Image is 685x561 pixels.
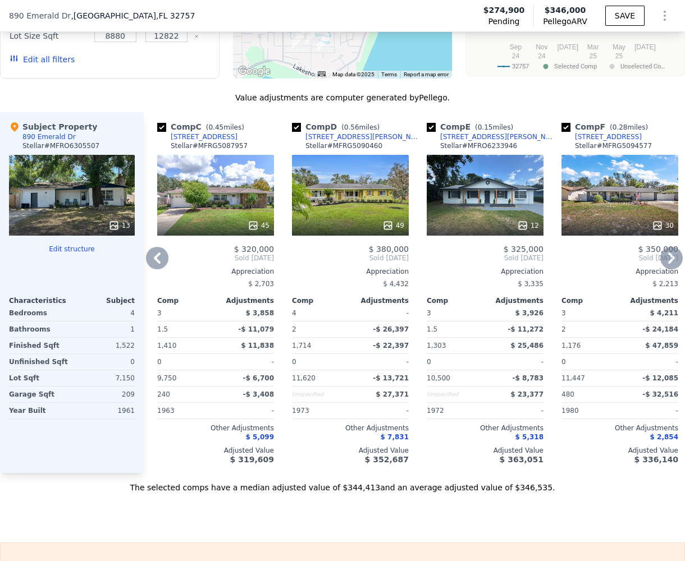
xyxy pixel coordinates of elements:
span: , FL 32757 [156,11,195,20]
div: 3651 Cactus Ln [317,33,330,52]
span: 480 [561,390,574,398]
div: Subject Property [9,121,97,132]
div: 1972 [427,403,483,419]
div: - [487,403,544,419]
div: Comp D [292,121,384,132]
div: 1963 [157,403,213,419]
span: Pellego ARV [543,16,587,27]
span: $274,900 [483,4,525,16]
span: $ 363,051 [500,455,544,464]
span: -$ 11,272 [508,325,544,333]
span: 1,410 [157,342,176,350]
text: Mar [587,43,599,51]
span: $346,000 [545,6,586,15]
span: $ 380,000 [369,245,409,254]
span: 240 [157,390,170,398]
span: -$ 13,721 [373,374,409,382]
div: Comp [561,296,620,305]
a: Open this area in Google Maps (opens a new window) [236,64,273,79]
span: Sold [DATE] [292,254,409,263]
span: 0.56 [344,123,359,131]
span: $ 47,859 [645,342,678,350]
div: Stellar # MFRO6305507 [22,141,99,150]
text: Unselected Co… [620,63,665,70]
img: Google [236,64,273,79]
div: Adjusted Value [157,446,274,455]
div: Other Adjustments [292,424,409,433]
div: - [622,403,678,419]
span: 0.45 [208,123,223,131]
span: 0.15 [478,123,493,131]
div: Stellar # MFRG5087957 [171,141,248,150]
text: May [613,43,626,51]
span: 3 [561,309,566,317]
span: $ 5,099 [246,433,274,441]
div: 45 [248,220,270,231]
div: Unspecified [292,387,348,402]
a: [STREET_ADDRESS] [157,132,238,141]
span: 1,176 [561,342,581,350]
span: ( miles) [471,123,518,131]
a: [STREET_ADDRESS][PERSON_NAME] [292,132,422,141]
div: Adjusted Value [561,446,678,455]
div: [STREET_ADDRESS] [171,132,238,141]
span: $ 320,000 [234,245,274,254]
button: Edit all filters [10,54,75,65]
text: Nov [536,43,548,51]
span: $ 325,000 [504,245,544,254]
div: Subject [72,296,135,305]
div: Unspecified [427,387,483,402]
span: 0 [427,358,431,366]
span: -$ 12,085 [642,374,678,382]
div: 4052 Lake Eleanor Dr [292,30,304,49]
div: 1.5 [427,321,483,337]
span: Pending [488,16,519,27]
div: 2 [561,321,618,337]
div: - [487,354,544,370]
div: 2 [292,321,348,337]
div: 1961 [74,403,135,419]
div: Lot Size Sqft [10,28,88,44]
span: -$ 8,783 [513,374,544,382]
text: 25 [590,52,597,60]
div: Adjustments [350,296,409,305]
text: 25 [615,52,623,60]
span: $ 3,858 [246,309,274,317]
a: Terms [381,71,397,77]
div: Adjustments [620,296,678,305]
span: $ 4,211 [650,309,678,317]
div: Finished Sqft [9,338,70,353]
div: 1973 [292,403,348,419]
div: Comp [427,296,485,305]
a: [STREET_ADDRESS] [561,132,642,141]
div: Year Built [9,403,70,419]
div: Adjustments [216,296,274,305]
text: 32757 [512,63,529,70]
div: Appreciation [427,267,544,276]
div: Other Adjustments [561,424,678,433]
div: Stellar # MFRG5094577 [575,141,652,150]
text: [DATE] [634,43,656,51]
span: $ 25,486 [510,342,544,350]
span: -$ 24,184 [642,325,678,333]
span: Sold [DATE] [157,254,274,263]
div: 1,522 [74,338,135,353]
div: Adjusted Value [427,446,544,455]
span: $ 3,335 [518,280,544,288]
div: 12 [517,220,539,231]
div: 7,150 [74,370,135,386]
span: ( miles) [337,123,384,131]
span: 0 [292,358,296,366]
div: 0 [74,354,135,370]
div: Unfinished Sqft [9,354,70,370]
span: $ 3,926 [515,309,544,317]
div: 890 Emerald Dr [22,132,76,141]
div: Stellar # MFRG5090460 [305,141,382,150]
span: 10,500 [427,374,450,382]
div: Comp F [561,121,652,132]
div: Comp C [157,121,249,132]
div: Bedrooms [9,305,70,321]
span: 0.28 [613,123,628,131]
span: 1,714 [292,342,311,350]
span: 11,447 [561,374,585,382]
